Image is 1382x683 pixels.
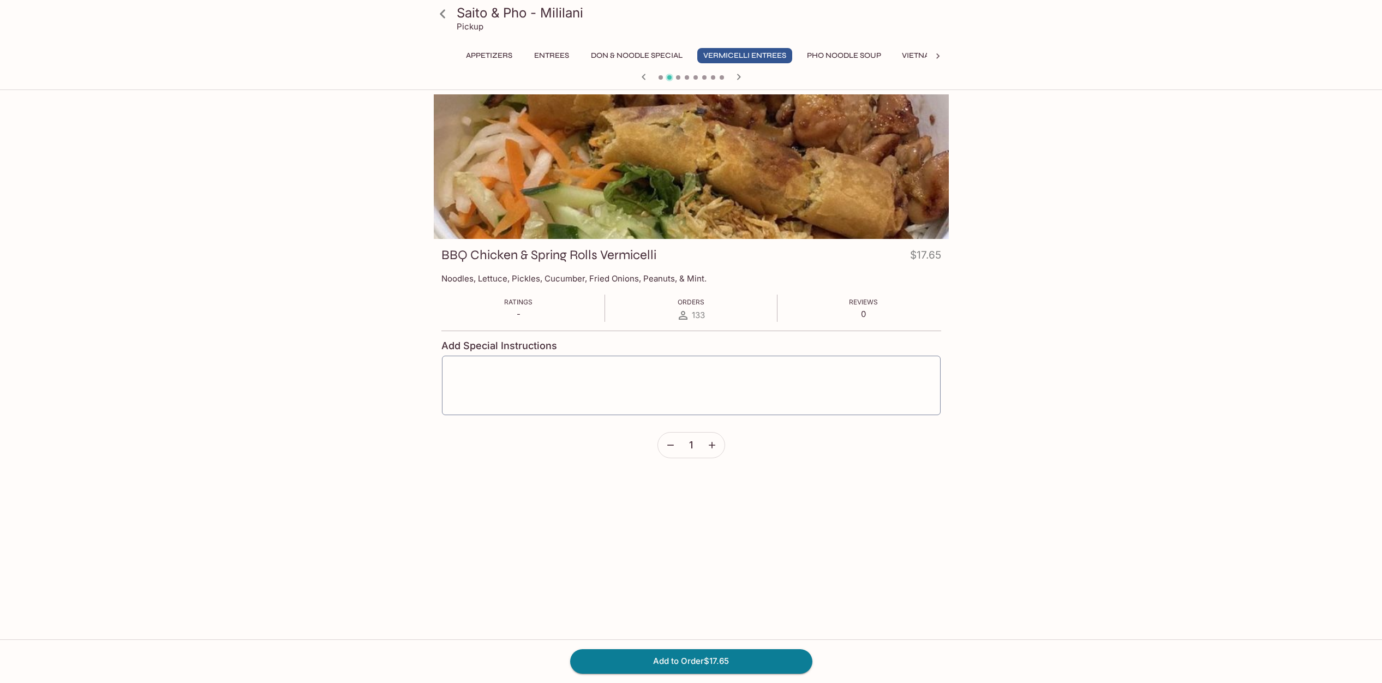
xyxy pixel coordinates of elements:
h4: $17.65 [910,247,941,268]
button: Appetizers [460,48,518,63]
div: BBQ Chicken & Spring Rolls Vermicelli [434,94,949,239]
button: Vietnamese Sandwiches [896,48,1011,63]
p: 0 [849,309,878,319]
button: Entrees [527,48,576,63]
h3: Saito & Pho - Mililani [457,4,944,21]
button: Add to Order$17.65 [570,649,812,673]
span: 133 [692,310,705,320]
button: Pho Noodle Soup [801,48,887,63]
button: Don & Noodle Special [585,48,689,63]
span: Ratings [504,298,533,306]
span: Reviews [849,298,878,306]
p: Noodles, Lettuce, Pickles, Cucumber, Fried Onions, Peanuts, & Mint. [441,273,941,284]
span: Orders [678,298,704,306]
button: Vermicelli Entrees [697,48,792,63]
h3: BBQ Chicken & Spring Rolls Vermicelli [441,247,656,263]
h4: Add Special Instructions [441,340,941,352]
p: - [504,309,533,319]
p: Pickup [457,21,483,32]
span: 1 [689,439,693,451]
